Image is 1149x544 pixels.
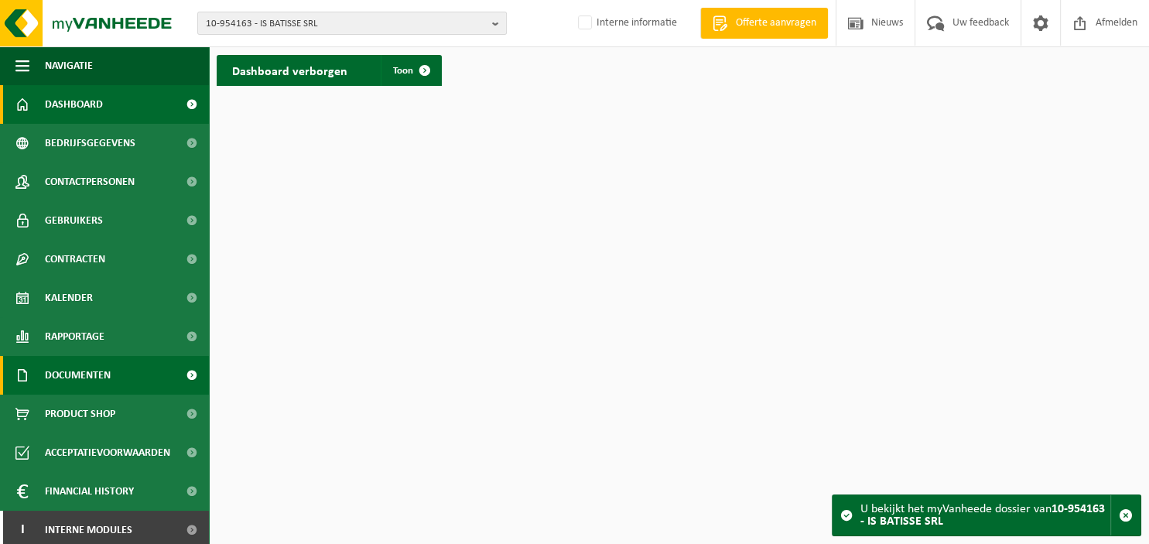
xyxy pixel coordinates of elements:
[217,55,363,85] h2: Dashboard verborgen
[700,8,828,39] a: Offerte aanvragen
[45,201,103,240] span: Gebruikers
[860,503,1105,528] strong: 10-954163 - IS BATISSE SRL
[206,12,486,36] span: 10-954163 - IS BATISSE SRL
[45,163,135,201] span: Contactpersonen
[45,85,103,124] span: Dashboard
[45,317,104,356] span: Rapportage
[45,472,134,511] span: Financial History
[393,66,413,76] span: Toon
[45,46,93,85] span: Navigatie
[45,356,111,395] span: Documenten
[575,12,677,35] label: Interne informatie
[45,124,135,163] span: Bedrijfsgegevens
[732,15,820,31] span: Offerte aanvragen
[197,12,507,35] button: 10-954163 - IS BATISSE SRL
[45,433,170,472] span: Acceptatievoorwaarden
[381,55,440,86] a: Toon
[45,279,93,317] span: Kalender
[45,395,115,433] span: Product Shop
[45,240,105,279] span: Contracten
[860,495,1110,535] div: U bekijkt het myVanheede dossier van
